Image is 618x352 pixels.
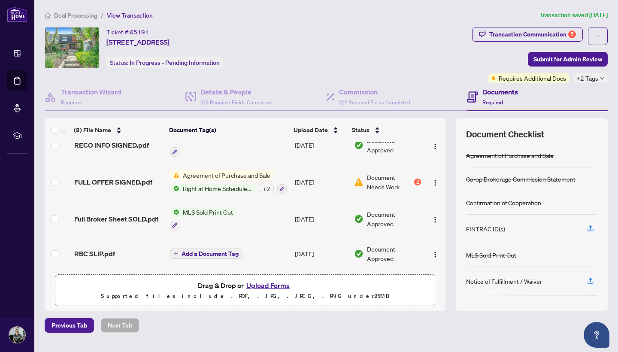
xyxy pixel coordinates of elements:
div: MLS Sold Print Out [466,250,516,260]
button: Next Tab [101,318,139,333]
span: Required [61,99,82,106]
p: Supported files include .PDF, .JPG, .JPEG, .PNG under 25 MB [61,291,430,301]
span: MLS Sold Print Out [179,207,236,217]
img: Logo [432,179,439,186]
span: home [45,12,51,18]
span: In Progress - Pending Information [130,59,220,67]
button: Upload Forms [244,280,292,291]
img: Logo [432,216,439,223]
article: Transaction saved [DATE] [539,10,608,20]
img: Document Status [354,177,364,187]
td: [DATE] [291,164,351,200]
div: 5 [568,30,576,38]
td: [DATE] [291,127,351,164]
span: View Transaction [107,12,153,19]
span: Status [352,125,370,135]
th: Status [348,118,422,142]
span: Document Approved [367,136,421,155]
span: Document Approved [367,209,421,228]
span: Right at Home Schedule B [179,184,255,193]
div: + 2 [259,184,274,193]
span: Previous Tab [51,319,87,332]
td: [DATE] [291,200,351,237]
img: Logo [432,251,439,258]
span: down [600,76,604,81]
span: Upload Date [294,125,328,135]
button: Logo [428,138,442,152]
div: 2 [414,179,421,185]
button: Submit for Admin Review [528,52,608,67]
span: FULL OFFER SIGNED.pdf [74,177,152,187]
span: RBC SLIP.pdf [74,249,115,259]
span: Deal Processing [54,12,97,19]
span: ellipsis [595,33,601,39]
img: Profile Icon [9,327,25,343]
span: Full Broker Sheet SOLD.pdf [74,214,158,224]
img: Status Icon [170,207,179,217]
span: Drag & Drop orUpload FormsSupported files include .PDF, .JPG, .JPEG, .PNG under25MB [55,275,435,306]
div: Agreement of Purchase and Sale [466,151,554,160]
button: Logo [428,212,442,226]
img: Document Status [354,214,364,224]
button: Transaction Communication5 [472,27,583,42]
div: Ticket #: [106,27,149,37]
div: Confirmation of Cooperation [466,198,541,207]
div: Notice of Fulfillment / Waiver [466,276,542,286]
img: Document Status [354,140,364,150]
li: / [101,10,103,20]
div: FINTRAC ID(s) [466,224,505,234]
button: Status IconRECO Information Guide [170,134,251,157]
span: (8) File Name [74,125,111,135]
h4: Commission [339,87,410,97]
span: [STREET_ADDRESS] [106,37,170,47]
th: Upload Date [290,118,349,142]
span: Required [482,99,503,106]
span: Requires Additional Docs [499,73,566,83]
span: Drag & Drop or [198,280,292,291]
h4: Transaction Wizard [61,87,121,97]
button: Add a Document Tag [170,249,242,259]
button: Open asap [584,322,609,348]
span: 2/2 Required Fields Completed [339,99,410,106]
div: Status: [106,57,223,68]
th: Document Tag(s) [166,118,290,142]
img: Status Icon [170,184,179,193]
span: 3/3 Required Fields Completed [200,99,272,106]
td: [DATE] [291,237,351,270]
span: Document Needs Work [367,173,412,191]
h4: Documents [482,87,518,97]
span: +2 Tags [576,73,598,83]
span: RECO INFO SIGNED.pdf [74,140,149,150]
button: Logo [428,175,442,189]
th: (8) File Name [70,118,166,142]
span: Submit for Admin Review [533,52,602,66]
img: Document Status [354,249,364,258]
div: Transaction Communication [489,27,576,41]
button: Status IconAgreement of Purchase and SaleStatus IconRight at Home Schedule B+2 [170,170,287,194]
button: Status IconMLS Sold Print Out [170,207,236,231]
img: logo [7,6,27,22]
span: 45191 [130,28,149,36]
span: Document Approved [367,244,421,263]
span: Add a Document Tag [182,251,239,257]
span: Agreement of Purchase and Sale [179,170,274,180]
h4: Details & People [200,87,272,97]
span: Document Checklist [466,128,544,140]
img: Logo [432,143,439,150]
div: Co-op Brokerage Commission Statement [466,174,576,184]
span: plus [174,252,178,256]
img: Status Icon [170,170,179,180]
img: IMG-C12291153_1.jpg [45,27,99,68]
button: Previous Tab [45,318,94,333]
button: Logo [428,247,442,261]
